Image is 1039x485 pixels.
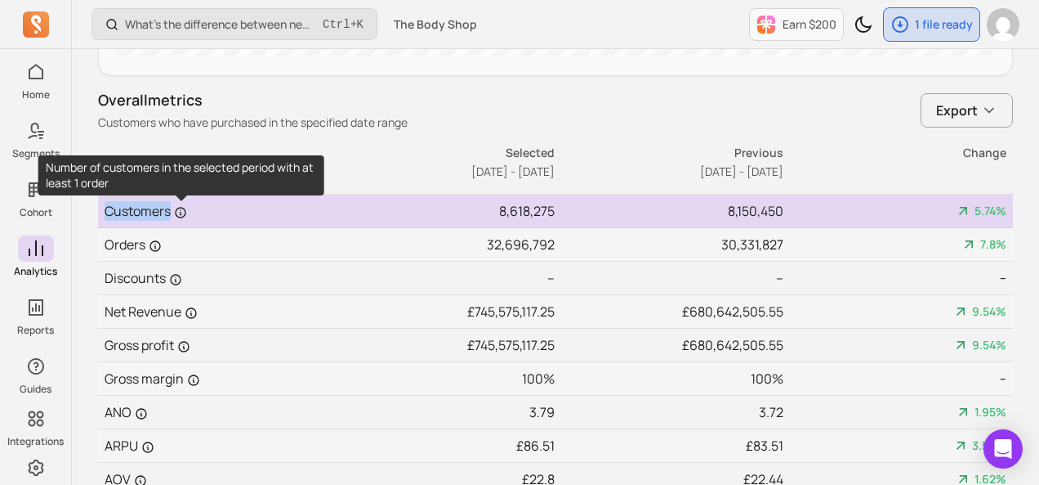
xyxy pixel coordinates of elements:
[20,206,52,219] p: Cohort
[555,396,784,429] td: 3.72
[98,329,327,362] td: Gross profit
[14,265,57,278] p: Analytics
[555,429,784,463] td: £83.51
[323,16,363,33] span: +
[749,8,844,41] button: Earn $200
[394,16,477,33] span: The Body Shop
[98,228,327,262] td: Orders
[972,337,1006,353] span: 9.54%
[357,18,363,31] kbd: K
[384,10,487,39] button: The Body Shop
[974,404,1006,420] span: 1.95%
[327,362,555,396] td: 100%
[883,7,980,42] button: 1 file ready
[91,8,377,40] button: What’s the difference between new signups and new customers?Ctrl+K
[555,195,784,228] td: 8,150,450
[98,295,327,329] td: Net Revenue
[972,303,1006,320] span: 9.54%
[983,429,1023,469] div: Open Intercom Messenger
[12,147,60,160] p: Segments
[921,93,1013,128] button: Export
[328,145,555,161] p: Selected
[915,16,973,33] p: 1 file ready
[125,16,316,33] p: What’s the difference between new signups and new customers?
[327,429,555,463] td: £86.51
[700,164,783,179] span: [DATE] - [DATE]
[327,228,555,262] td: 32,696,792
[974,203,1006,219] span: 5.74%
[98,89,408,111] p: Overall metrics
[327,329,555,362] td: £745,575,117.25
[1000,270,1006,286] span: --
[98,195,327,228] td: Customers
[98,115,408,131] p: Customers who have purchased in the specified date range
[987,8,1019,41] img: avatar
[18,350,54,399] button: Guides
[98,396,327,429] td: ANO
[98,429,327,463] td: ARPU
[556,145,783,161] p: Previous
[980,236,1006,253] span: 7.8%
[972,438,1006,454] span: 3.59%
[327,396,555,429] td: 3.79
[847,8,880,41] button: Toggle dark mode
[555,228,784,262] td: 30,331,827
[555,295,784,329] td: £680,642,505.55
[1000,370,1006,387] span: --
[22,88,50,101] p: Home
[17,324,54,337] p: Reports
[98,262,327,295] td: Discounts
[323,16,350,33] kbd: Ctrl
[783,16,836,33] p: Earn $200
[98,362,327,396] td: Gross margin
[20,383,51,396] p: Guides
[327,295,555,329] td: £745,575,117.25
[555,329,784,362] td: £680,642,505.55
[936,101,978,120] span: Export
[327,195,555,228] td: 8,618,275
[785,145,1006,161] p: Change
[7,435,64,448] p: Integrations
[555,262,784,295] td: --
[471,164,555,179] span: [DATE] - [DATE]
[327,262,555,295] td: --
[555,362,784,396] td: 100%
